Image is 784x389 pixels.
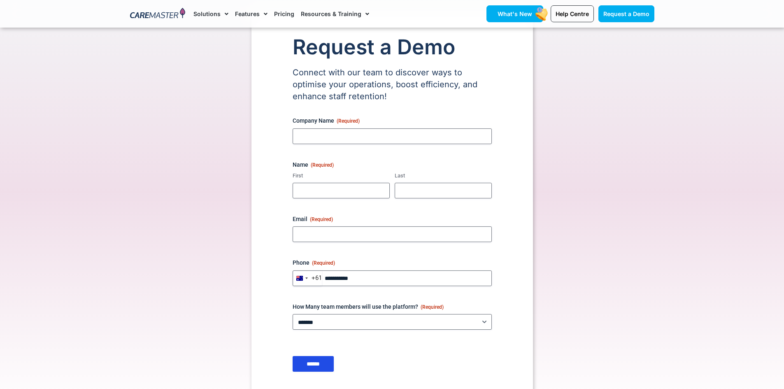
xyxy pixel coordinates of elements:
label: Company Name [293,116,492,125]
span: (Required) [421,304,444,310]
span: (Required) [337,118,360,124]
a: Help Centre [551,5,594,22]
p: Connect with our team to discover ways to optimise your operations, boost efficiency, and enhance... [293,67,492,102]
span: (Required) [310,217,333,222]
span: Request a Demo [603,10,649,17]
img: CareMaster Logo [130,8,186,20]
label: Phone [293,259,492,267]
label: Email [293,215,492,223]
legend: Name [293,161,334,169]
span: What's New [498,10,532,17]
a: What's New [486,5,543,22]
a: Request a Demo [598,5,654,22]
label: Last [395,172,492,180]
div: +61 [312,275,322,281]
button: Selected country [293,270,322,286]
label: How Many team members will use the platform? [293,303,492,311]
label: First [293,172,390,180]
span: (Required) [312,260,335,266]
span: (Required) [311,162,334,168]
h1: Request a Demo [293,36,492,58]
span: Help Centre [556,10,589,17]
